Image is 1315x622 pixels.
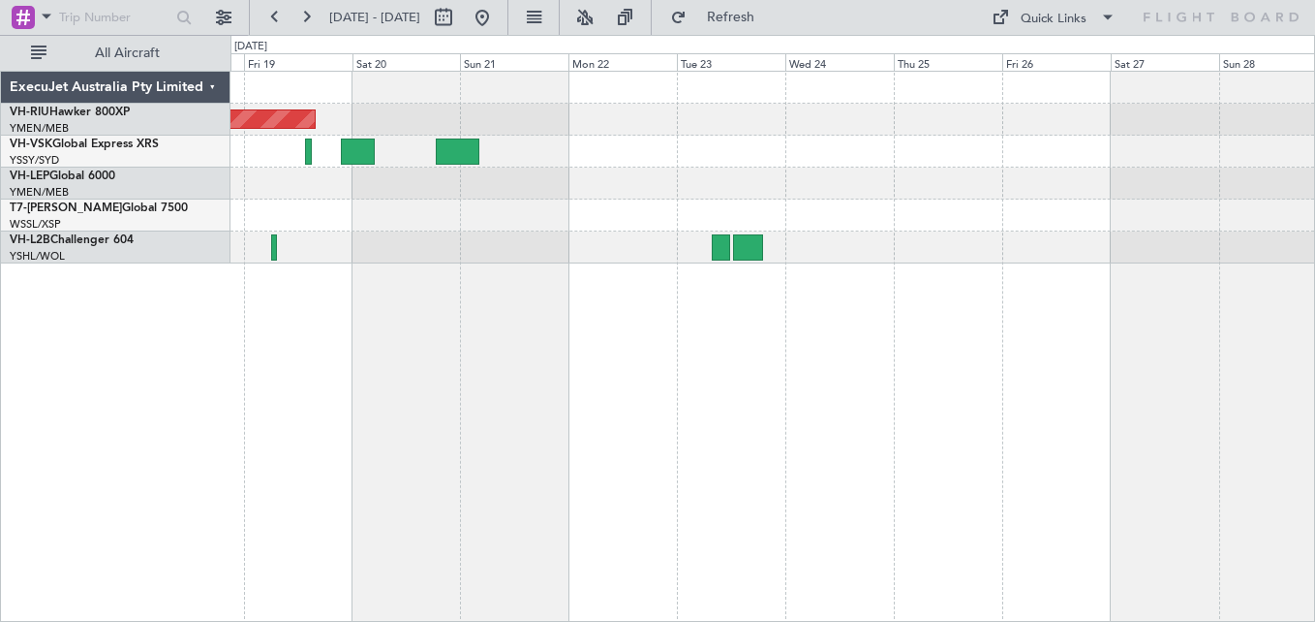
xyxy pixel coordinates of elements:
[10,249,65,264] a: YSHL/WOL
[10,139,159,150] a: VH-VSKGlobal Express XRS
[982,2,1125,33] button: Quick Links
[1111,53,1219,71] div: Sat 27
[10,234,134,246] a: VH-L2BChallenger 604
[894,53,1002,71] div: Thu 25
[568,53,677,71] div: Mon 22
[690,11,772,24] span: Refresh
[661,2,778,33] button: Refresh
[10,234,50,246] span: VH-L2B
[10,171,49,182] span: VH-LEP
[59,3,170,32] input: Trip Number
[785,53,894,71] div: Wed 24
[21,38,210,69] button: All Aircraft
[10,139,52,150] span: VH-VSK
[244,53,352,71] div: Fri 19
[10,202,122,214] span: T7-[PERSON_NAME]
[10,202,188,214] a: T7-[PERSON_NAME]Global 7500
[10,217,61,232] a: WSSL/XSP
[1021,10,1086,29] div: Quick Links
[677,53,785,71] div: Tue 23
[329,9,420,26] span: [DATE] - [DATE]
[10,107,49,118] span: VH-RIU
[460,53,568,71] div: Sun 21
[50,47,204,60] span: All Aircraft
[352,53,461,71] div: Sat 20
[10,121,69,136] a: YMEN/MEB
[1002,53,1111,71] div: Fri 26
[234,39,267,55] div: [DATE]
[10,171,115,182] a: VH-LEPGlobal 6000
[10,153,59,168] a: YSSY/SYD
[10,185,69,200] a: YMEN/MEB
[10,107,130,118] a: VH-RIUHawker 800XP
